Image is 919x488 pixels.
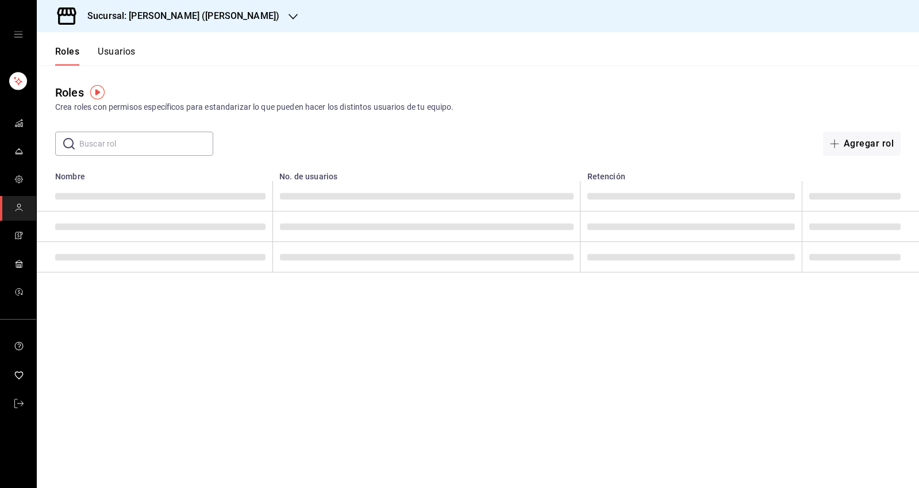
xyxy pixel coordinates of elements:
th: Retención [580,165,802,181]
th: Nombre [37,165,272,181]
img: Tooltip marker [90,85,105,99]
th: No. de usuarios [272,165,580,181]
div: Roles [55,84,84,101]
button: Agregar rol [823,132,901,156]
div: Crea roles con permisos específicos para estandarizar lo que pueden hacer los distintos usuarios ... [55,101,901,113]
div: navigation tabs [55,46,136,66]
h3: Sucursal: [PERSON_NAME] ([PERSON_NAME]) [78,9,279,23]
input: Buscar rol [79,132,213,155]
button: open drawer [14,30,23,39]
button: Usuarios [98,46,136,66]
button: Roles [55,46,79,66]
